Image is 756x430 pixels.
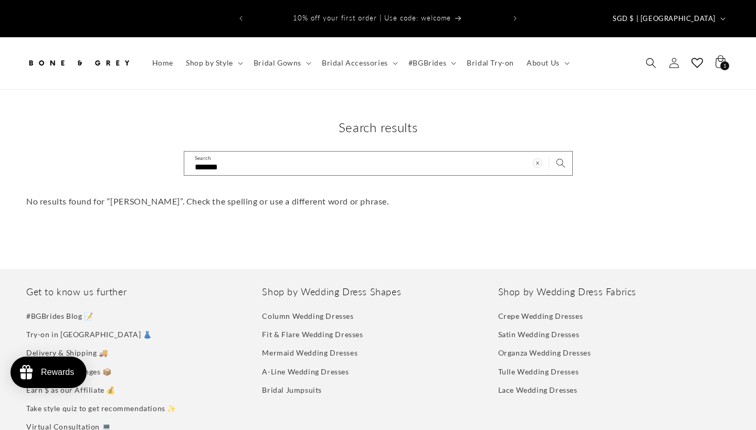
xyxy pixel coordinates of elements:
[26,119,730,135] h1: Search results
[613,14,716,24] span: SGD $ | [GEOGRAPHIC_DATA]
[498,286,730,298] h2: Shop by Wedding Dress Fabrics
[41,368,74,377] div: Rewards
[262,325,363,343] a: Fit & Flare Wedding Dresses
[254,58,301,68] span: Bridal Gowns
[322,58,388,68] span: Bridal Accessories
[460,52,520,74] a: Bridal Try-on
[262,343,358,362] a: Mermaid Wedding Dresses
[498,343,591,362] a: Organza Wedding Dresses
[146,52,180,74] a: Home
[316,52,402,74] summary: Bridal Accessories
[229,8,253,28] button: Previous announcement
[498,325,580,343] a: Satin Wedding Dresses
[26,286,258,298] h2: Get to know us further
[23,48,135,79] a: Bone and Grey Bridal
[526,152,549,175] button: Clear search term
[498,381,577,399] a: Lace Wedding Dresses
[152,58,173,68] span: Home
[26,309,93,325] a: #BGBrides Blog 📝
[549,152,572,175] button: Search
[262,362,349,381] a: A-Line Wedding Dresses
[262,286,493,298] h2: Shop by Wedding Dress Shapes
[293,14,451,22] span: 10% off your first order | Use code: welcome
[498,362,579,381] a: Tulle Wedding Dresses
[26,194,730,209] p: No results found for “[PERSON_NAME]”. Check the spelling or use a different word or phrase.
[408,58,446,68] span: #BGBrides
[503,8,527,28] button: Next announcement
[26,51,131,74] img: Bone and Grey Bridal
[26,362,112,381] a: Returns & Exchanges 📦
[26,325,152,343] a: Try-on in [GEOGRAPHIC_DATA] 👗
[467,58,514,68] span: Bridal Try-on
[180,52,247,74] summary: Shop by Style
[723,61,727,70] span: 1
[262,309,353,325] a: Column Wedding Dresses
[527,58,560,68] span: About Us
[26,343,108,362] a: Delivery & Shipping 🚚
[639,51,663,74] summary: Search
[247,52,316,74] summary: Bridal Gowns
[520,52,574,74] summary: About Us
[186,58,233,68] span: Shop by Style
[26,399,176,417] a: Take style quiz to get recommendations ✨
[402,52,460,74] summary: #BGBrides
[606,8,730,28] button: SGD $ | [GEOGRAPHIC_DATA]
[26,381,115,399] a: Earn $ as our Affiliate 💰
[262,381,322,399] a: Bridal Jumpsuits
[498,309,583,325] a: Crepe Wedding Dresses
